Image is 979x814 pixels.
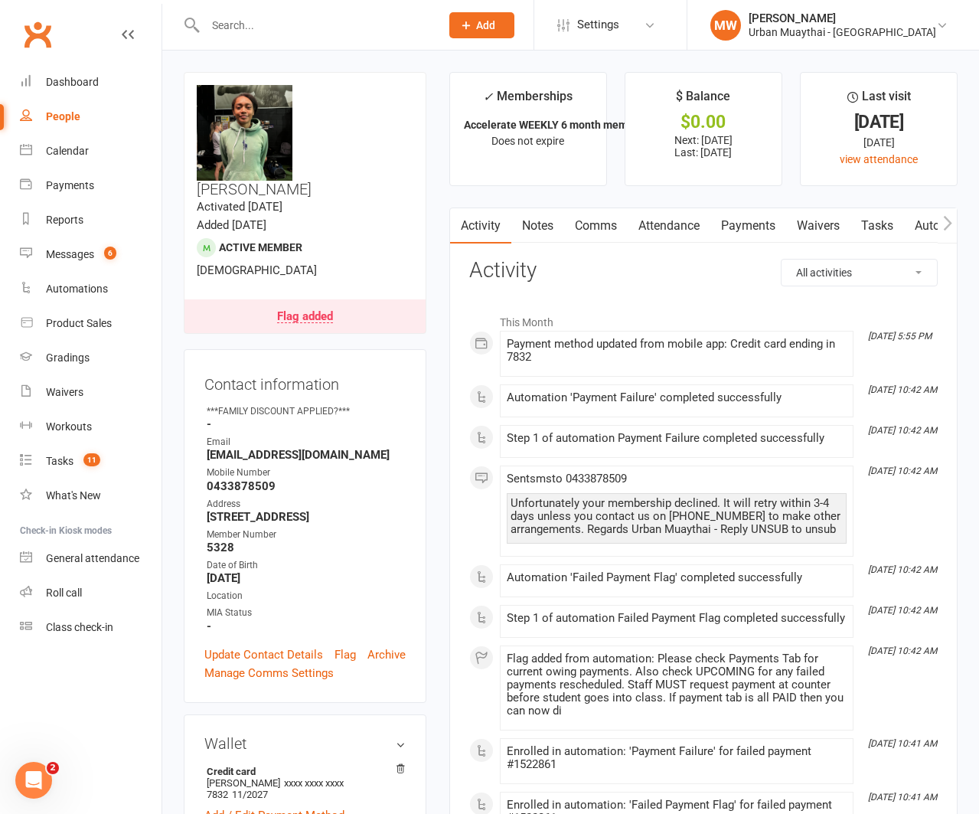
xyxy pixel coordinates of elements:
[20,237,162,272] a: Messages 6
[36,147,151,159] b: Access your profile
[263,495,287,520] button: Send a message…
[840,153,918,165] a: view attendance
[36,289,282,318] li: - Tap "Retry" to process the payment
[36,244,186,256] b: Choose payment method
[18,15,57,54] a: Clubworx
[628,208,710,244] a: Attendance
[20,375,162,410] a: Waivers
[204,664,334,682] a: Manage Comms Settings
[46,317,112,329] div: Product Sales
[868,646,937,656] i: [DATE] 10:42 AM
[814,134,943,151] div: [DATE]
[207,619,406,633] strong: -
[20,100,162,134] a: People
[20,272,162,306] a: Automations
[868,564,937,575] i: [DATE] 10:42 AM
[20,610,162,645] a: Class kiosk mode
[46,489,101,502] div: What's New
[511,208,564,244] a: Notes
[20,134,162,168] a: Calendar
[24,108,282,138] div: Members can retry failed payments directly through our mobile app:
[201,15,429,36] input: Search...
[511,497,843,536] div: Unfortunately your membership declined. It will retry within 3-4 days unless you contact us on [P...
[676,87,730,114] div: $ Balance
[20,203,162,237] a: Reports
[507,432,847,445] div: Step 1 of automation Payment Failure completed successfully
[207,404,406,419] div: ***FAMILY DISCOUNT APPLIED?***
[564,208,628,244] a: Comms
[74,19,191,34] p: The team can also help
[204,763,406,803] li: [PERSON_NAME]
[207,777,344,800] span: xxxx xxxx xxxx 7832
[507,571,847,584] div: Automation 'Failed Payment Flag' completed successfully
[277,311,333,323] div: Flag added
[197,263,317,277] span: [DEMOGRAPHIC_DATA]
[36,178,282,207] li: - Select "Payments" from the menu
[207,528,406,542] div: Member Number
[36,146,282,175] li: - Tap your profile photo or initial in the app
[46,552,139,564] div: General attendance
[710,208,786,244] a: Payments
[207,479,406,493] strong: 0433878509
[46,110,80,123] div: People
[67,47,282,77] div: how does a member process a failed payment through mobile app
[47,762,59,774] span: 2
[83,453,100,466] span: 11
[12,419,205,453] div: Did that answer your question?[PERSON_NAME] • 12m ago
[507,745,847,771] div: Enrolled in automation: 'Payment Failure' for failed payment #1522861
[20,65,162,100] a: Dashboard
[868,605,937,616] i: [DATE] 10:42 AM
[12,99,294,417] div: Members can retry failed payments directly through our mobile app:Access your profile- Tap your p...
[12,419,294,486] div: Toby says…
[367,646,406,664] a: Archive
[749,11,936,25] div: [PERSON_NAME]
[204,370,406,393] h3: Contact information
[868,384,937,395] i: [DATE] 10:42 AM
[868,792,937,803] i: [DATE] 10:41 AM
[20,306,162,341] a: Product Sales
[207,510,406,524] strong: [STREET_ADDRESS]
[507,652,847,718] div: Flag added from automation: Please check Payments Tab for current owing payments. Also check UPCO...
[46,420,92,433] div: Workouts
[207,417,406,431] strong: -
[334,646,356,664] a: Flag
[24,502,36,514] button: Emoji picker
[483,90,493,104] i: ✓
[476,19,495,31] span: Add
[207,606,406,620] div: MIA Status
[507,612,847,625] div: Step 1 of automation Failed Payment Flag completed successfully
[850,208,904,244] a: Tasks
[73,502,85,514] button: Upload attachment
[55,38,294,87] div: how does a member process a failed payment through mobile app
[469,259,938,283] h3: Activity
[36,211,181,224] b: Find the failed payment
[232,789,268,800] span: 11/2027
[207,766,398,777] strong: Credit card
[46,248,94,260] div: Messages
[207,448,406,462] strong: [EMAIL_ADDRESS][DOMAIN_NAME]
[207,497,406,512] div: Address
[13,469,293,495] textarea: Message…
[710,10,741,41] div: MW
[197,85,413,198] h3: [PERSON_NAME]
[141,162,153,175] a: Source reference 6882861:
[207,571,406,585] strong: [DATE]
[46,455,73,467] div: Tasks
[46,179,94,191] div: Payments
[20,410,162,444] a: Workouts
[450,208,511,244] a: Activity
[12,38,294,99] div: Melissa says…
[814,114,943,130] div: [DATE]
[207,541,406,554] strong: 5328
[749,25,936,39] div: Urban Muaythai - [GEOGRAPHIC_DATA]
[24,456,154,465] div: [PERSON_NAME] • 12m ago
[197,218,266,232] time: Added [DATE]
[786,208,850,244] a: Waivers
[219,241,302,253] span: Active member
[46,587,82,599] div: Roll call
[48,502,60,514] button: Gif picker
[10,6,39,35] button: go back
[204,646,323,664] a: Update Contact Details
[46,386,83,398] div: Waivers
[469,306,938,331] li: This Month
